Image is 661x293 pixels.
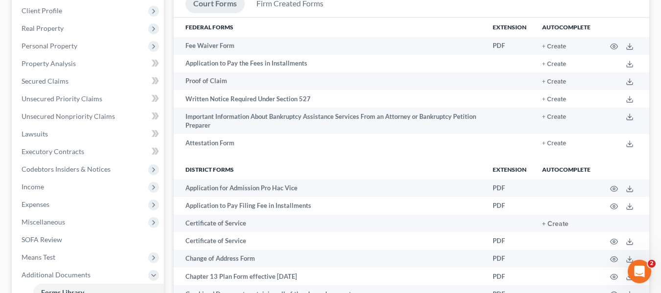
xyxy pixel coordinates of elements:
[22,147,84,156] span: Executory Contracts
[174,232,485,250] td: Certificate of Service
[174,108,485,135] td: Important Information About Bankruptcy Assistance Services From an Attorney or Bankruptcy Petitio...
[22,253,55,261] span: Means Test
[542,114,566,120] button: + Create
[542,61,566,68] button: + Create
[14,108,164,125] a: Unsecured Nonpriority Claims
[174,160,485,180] th: District forms
[542,44,566,50] button: + Create
[22,6,62,15] span: Client Profile
[22,182,44,191] span: Income
[628,260,651,283] iframe: Intercom live chat
[22,270,91,279] span: Additional Documents
[542,79,566,85] button: + Create
[14,125,164,143] a: Lawsuits
[174,268,485,285] td: Chapter 13 Plan Form effective [DATE]
[542,96,566,103] button: + Create
[493,41,526,50] div: PDF
[174,197,485,215] td: Application to Pay Filing Fee in Installments
[22,200,49,208] span: Expenses
[22,165,111,173] span: Codebtors Insiders & Notices
[22,24,64,32] span: Real Property
[534,160,598,180] th: Autocomplete
[14,143,164,160] a: Executory Contracts
[485,232,534,250] td: PDF
[485,268,534,285] td: PDF
[174,18,485,37] th: Federal Forms
[534,18,598,37] th: Autocomplete
[485,160,534,180] th: Extension
[542,221,569,227] button: + Create
[174,90,485,108] td: Written Notice Required Under Section 527
[14,72,164,90] a: Secured Claims
[22,218,65,226] span: Miscellaneous
[174,55,485,72] td: Application to Pay the Fees in Installments
[485,197,534,215] td: PDF
[22,235,62,244] span: SOFA Review
[22,59,76,68] span: Property Analysis
[14,55,164,72] a: Property Analysis
[14,231,164,248] a: SOFA Review
[174,215,485,232] td: Certificate of Service
[648,260,656,268] span: 2
[174,37,485,55] td: Fee Waiver Form
[174,180,485,197] td: Application for Admission Pro Hac Vice
[485,250,534,268] td: PDF
[22,77,68,85] span: Secured Claims
[485,180,534,197] td: PDF
[22,42,77,50] span: Personal Property
[14,90,164,108] a: Unsecured Priority Claims
[22,112,115,120] span: Unsecured Nonpriority Claims
[485,18,534,37] th: Extension
[174,72,485,90] td: Proof of Claim
[22,130,48,138] span: Lawsuits
[174,134,485,152] td: Attestation Form
[22,94,102,103] span: Unsecured Priority Claims
[542,140,566,147] button: + Create
[174,250,485,268] td: Change of Address Form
